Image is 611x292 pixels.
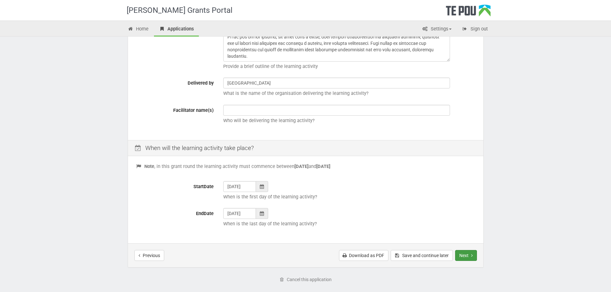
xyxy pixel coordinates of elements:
span: Facilitator name(s) [173,107,214,113]
input: dd/mm/yyyy [223,208,256,219]
b: Note [144,163,154,169]
div: Te Pou Logo [446,4,491,21]
span: Delivered by [188,80,214,86]
p: What is the name of the organisation delivering the learning activity? [223,90,475,97]
p: Provide a brief outline of the learning activity [223,63,475,70]
p: , in this grant round the learning activity must commence between and [136,163,475,170]
a: Settings [417,22,456,37]
a: Home [123,22,154,37]
span: StartDate [193,184,214,189]
p: When is the last day of the learning activity? [223,221,475,227]
a: Applications [154,22,199,37]
p: Who will be delivering the learning activity? [223,117,475,124]
button: Previous step [134,250,164,261]
input: dd/mm/yyyy [223,181,256,192]
a: Sign out [457,22,493,37]
b: [DATE] [294,163,309,169]
b: [DATE] [316,163,330,169]
div: When will the learning activity take place? [128,140,483,156]
span: EndDate [196,211,214,216]
p: When is the first day of the learning activity? [223,194,475,200]
button: Next step [455,250,477,261]
a: Cancel this application [275,274,336,285]
button: Save and continue later [391,250,453,261]
a: Download as PDF [339,250,388,261]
